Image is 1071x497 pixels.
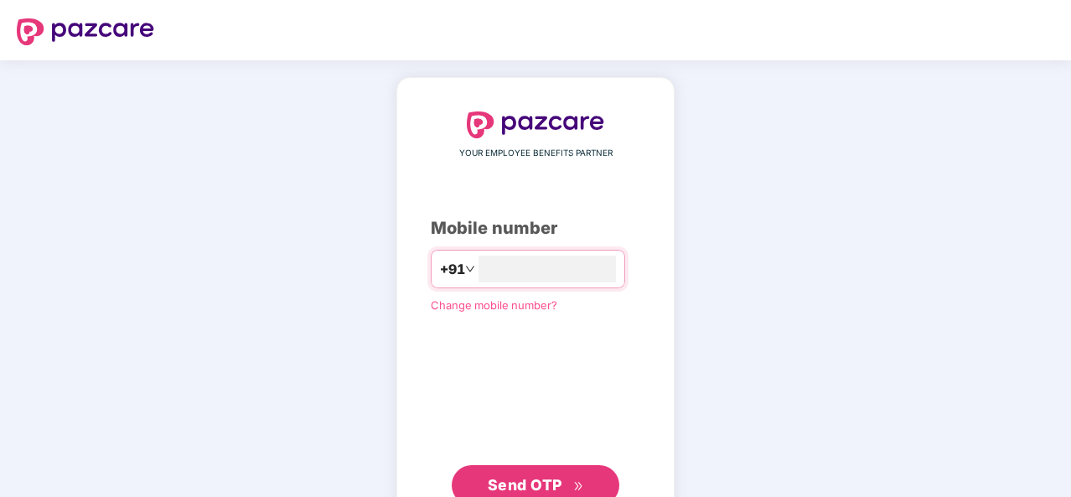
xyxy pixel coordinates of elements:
span: YOUR EMPLOYEE BENEFITS PARTNER [459,147,613,160]
img: logo [467,111,604,138]
img: logo [17,18,154,45]
a: Change mobile number? [431,298,557,312]
span: double-right [573,481,584,492]
span: down [465,264,475,274]
span: +91 [440,259,465,280]
span: Send OTP [488,476,562,494]
div: Mobile number [431,215,640,241]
